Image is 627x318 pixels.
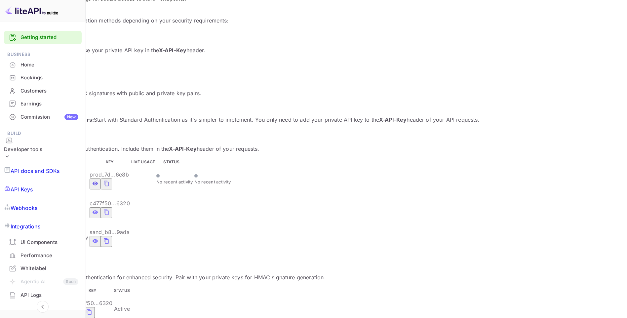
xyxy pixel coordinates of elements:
[20,100,78,108] div: Earnings
[72,287,113,294] th: KEY
[4,85,82,97] a: Customers
[169,145,196,152] strong: X-API-Key
[20,292,78,299] div: API Logs
[4,51,82,58] span: Business
[8,116,619,124] p: 💡 Start with Standard Authentication as it's simpler to implement. You only need to add your priv...
[11,222,40,230] p: Integrations
[4,59,82,71] a: Home
[89,159,130,165] th: KEY
[4,262,82,275] div: Whitelabel
[114,305,130,313] div: Active
[4,217,82,236] a: Integrations
[4,130,82,137] span: Build
[4,137,42,162] div: Developer tools
[4,98,82,110] a: Earnings
[4,249,82,262] div: Performance
[8,33,619,38] h6: 📋 Standard Authentication
[8,46,619,54] p: Simple and straightforward. Use your private API key in the header.
[8,273,619,281] p: Use these keys with Secure Authentication for enhanced security. Pair with your private keys for ...
[8,76,619,81] h6: 🔒 Secure Authentication
[4,180,82,199] a: API Keys
[37,301,49,313] button: Collapse navigation
[4,308,82,316] span: Security
[8,131,619,138] h5: Private API Keys
[90,229,130,235] span: sand_b8...9ada
[20,252,78,259] div: Performance
[11,185,33,193] p: API Keys
[8,89,619,97] p: Enhanced security using HMAC signatures with public and private key pairs.
[159,47,186,54] strong: X-API-Key
[4,111,82,124] div: CommissionNew
[20,87,78,95] div: Customers
[156,179,193,184] span: No recent activity
[4,289,82,302] div: API Logs
[20,61,78,69] div: Home
[4,71,82,84] a: Bookings
[4,199,82,217] a: Webhooks
[131,159,155,165] th: LIVE USAGE
[20,239,78,246] div: UI Components
[11,204,37,212] p: Webhooks
[4,236,82,249] div: UI Components
[8,158,232,252] table: private api keys table
[8,145,619,153] p: Use these keys for Standard Authentication. Include them in the header of your requests.
[4,236,82,248] a: UI Components
[4,262,82,274] a: Whitelabel
[156,159,193,165] th: STATUS
[4,289,82,301] a: API Logs
[90,171,129,178] span: prod_7d...6e8b
[72,300,113,306] span: c477f50...6320
[194,179,231,184] span: No recent activity
[4,111,82,123] a: CommissionNew
[8,259,619,266] h5: Public API Keys
[20,74,78,82] div: Bookings
[64,114,78,120] div: New
[11,167,60,175] p: API docs and SDKs
[90,200,130,207] span: c477f50...6320
[114,287,137,294] th: STATUS
[4,249,82,261] a: Performance
[4,146,42,153] div: Developer tools
[20,34,78,41] a: Getting started
[4,31,82,44] div: Getting started
[4,162,82,180] a: API docs and SDKs
[8,17,619,24] p: LiteAPI supports two authentication methods depending on your security requirements:
[20,113,78,121] div: Commission
[5,5,58,16] img: LiteAPI logo
[379,116,407,123] strong: X-API-Key
[20,265,78,272] div: Whitelabel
